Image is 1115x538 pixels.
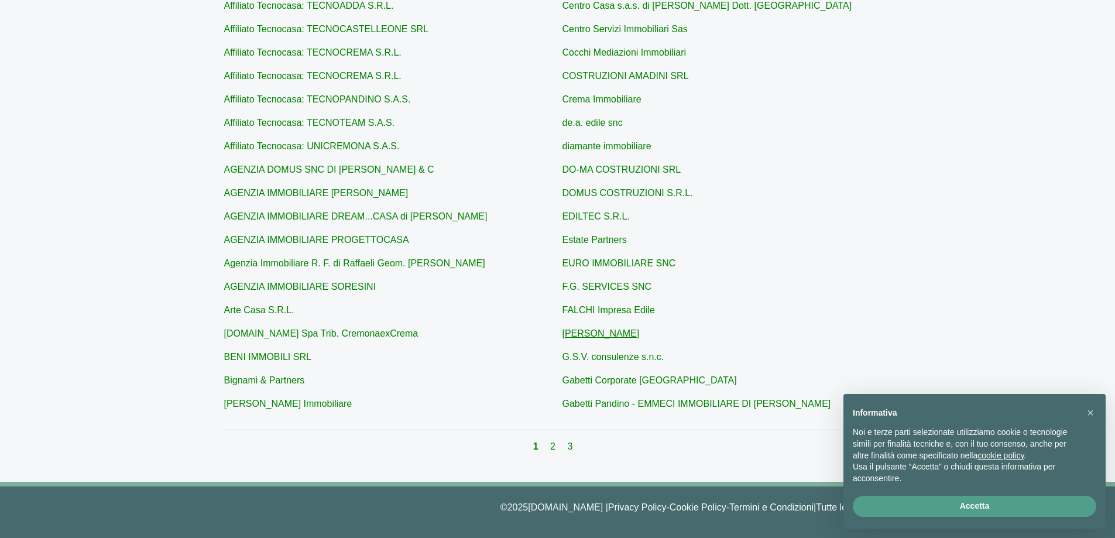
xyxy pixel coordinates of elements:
[562,188,693,198] a: DOMUS COSTRUZIONI S.R.L.
[729,502,814,512] a: Termini e Condizioni
[562,352,664,362] a: G.S.V. consulenze s.n.c.
[562,258,676,268] a: EURO IMMOBILIARE SNC
[670,502,726,512] a: Cookie Policy
[562,118,623,128] a: de.a. edile snc
[977,451,1024,460] a: cookie policy - il link si apre in una nuova scheda
[816,502,882,512] a: Tutte le agenzie
[224,235,409,245] a: AGENZIA IMMOBILIARE PROGETTOCASA
[224,352,311,362] a: BENI IMMOBILI SRL
[562,282,652,292] a: F.G. SERVICES SNC
[562,375,737,385] a: Gabetti Corporate [GEOGRAPHIC_DATA]
[562,141,651,151] a: diamante immobiliare
[224,94,411,104] a: Affiliato Tecnocasa: TECNOPANDINO S.A.S.
[224,258,485,268] a: Agenzia Immobiliare R. F. di Raffaeli Geom. [PERSON_NAME]
[1087,406,1094,419] span: ×
[562,305,655,315] a: FALCHI Impresa Edile
[567,441,572,451] a: 3
[224,141,400,151] a: Affiliato Tecnocasa: UNICREMONA S.A.S.
[224,47,402,57] a: Affiliato Tecnocasa: TECNOCREMA S.R.L.
[224,399,352,409] a: [PERSON_NAME] Immobiliare
[224,165,434,174] a: AGENZIA DOMUS SNC DI [PERSON_NAME] & C
[562,328,640,338] a: [PERSON_NAME]
[853,461,1078,484] p: Usa il pulsante “Accetta” o chiudi questa informativa per acconsentire.
[853,408,1078,418] h2: Informativa
[608,502,667,512] a: Privacy Policy
[224,305,294,315] a: Arte Casa S.R.L.
[562,399,831,409] a: Gabetti Pandino - EMMECI IMMOBILIARE DI [PERSON_NAME]
[533,441,541,451] a: 1
[224,118,395,128] a: Affiliato Tecnocasa: TECNOTEAM S.A.S.
[562,165,681,174] a: DO-MA COSTRUZIONI SRL
[224,24,428,34] a: Affiliato Tecnocasa: TECNOCASTELLEONE SRL
[853,427,1078,461] p: Noi e terze parti selezionate utilizziamo cookie o tecnologie simili per finalità tecniche e, con...
[562,47,687,57] a: Cocchi Mediazioni Immobiliari
[853,496,1096,517] button: Accetta
[224,375,305,385] a: Bignami & Partners
[233,501,883,515] p: © 2025 [DOMAIN_NAME] | - - |
[550,441,558,451] a: 2
[562,1,852,11] a: Centro Casa s.a.s. di [PERSON_NAME] Dott. [GEOGRAPHIC_DATA]
[224,282,376,292] a: AGENZIA IMMOBILIARE SORESINI
[224,71,402,81] a: Affiliato Tecnocasa: TECNOCREMA S.R.L.
[1081,403,1100,422] button: Chiudi questa informativa
[562,211,630,221] a: EDILTEC S.R.L.
[224,188,409,198] a: AGENZIA IMMOBILIARE [PERSON_NAME]
[562,235,627,245] a: Estate Partners
[562,71,689,81] a: COSTRUZIONI AMADINI SRL
[562,24,688,34] a: Centro Servizi Immobiliari Sas
[224,211,488,221] a: AGENZIA IMMOBILIARE DREAM...CASA di [PERSON_NAME]
[224,1,394,11] a: Affiliato Tecnocasa: TECNOADDA S.R.L.
[562,94,641,104] a: Crema Immobiliare
[224,328,418,338] a: [DOMAIN_NAME] Spa Trib. CremonaexCrema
